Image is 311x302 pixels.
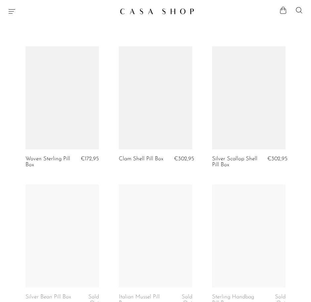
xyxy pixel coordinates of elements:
span: €302,95 [267,156,288,162]
a: Woven Sterling Pill Box [25,156,73,168]
span: €302,95 [174,156,194,162]
span: €172,95 [81,156,99,162]
button: Menu [8,7,16,15]
a: Silver Scallop Shell Pill Box [212,156,259,168]
a: Clam Shell Pill Box [119,156,163,162]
